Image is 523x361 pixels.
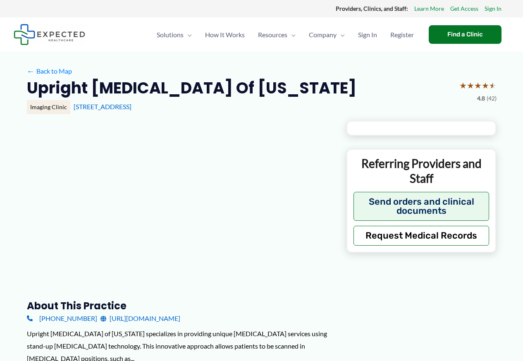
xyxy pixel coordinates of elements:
a: CompanyMenu Toggle [302,20,351,49]
strong: Providers, Clinics, and Staff: [336,5,408,12]
a: SolutionsMenu Toggle [150,20,198,49]
span: Register [390,20,414,49]
span: ★ [474,78,482,93]
span: Menu Toggle [337,20,345,49]
span: 4.8 [477,93,485,104]
span: ← [27,67,35,75]
span: Sign In [358,20,377,49]
a: Sign In [485,3,502,14]
span: Solutions [157,20,184,49]
a: Get Access [450,3,478,14]
a: Find a Clinic [429,25,502,44]
a: Sign In [351,20,384,49]
a: Learn More [414,3,444,14]
a: How It Works [198,20,251,49]
a: [URL][DOMAIN_NAME] [100,312,180,325]
h3: About this practice [27,299,333,312]
img: Expected Healthcare Logo - side, dark font, small [14,24,85,45]
button: Request Medical Records [353,226,490,246]
span: ★ [459,78,467,93]
span: How It Works [205,20,245,49]
a: [PHONE_NUMBER] [27,312,97,325]
span: Menu Toggle [184,20,192,49]
a: ←Back to Map [27,65,72,77]
a: [STREET_ADDRESS] [74,103,131,110]
a: Register [384,20,420,49]
span: ★ [489,78,497,93]
span: Menu Toggle [287,20,296,49]
span: Resources [258,20,287,49]
nav: Primary Site Navigation [150,20,420,49]
a: ResourcesMenu Toggle [251,20,302,49]
span: Company [309,20,337,49]
span: ★ [482,78,489,93]
span: (42) [487,93,497,104]
span: ★ [467,78,474,93]
h2: Upright [MEDICAL_DATA] of [US_STATE] [27,78,356,98]
p: Referring Providers and Staff [353,156,490,186]
div: Imaging Clinic [27,100,70,114]
button: Send orders and clinical documents [353,192,490,221]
